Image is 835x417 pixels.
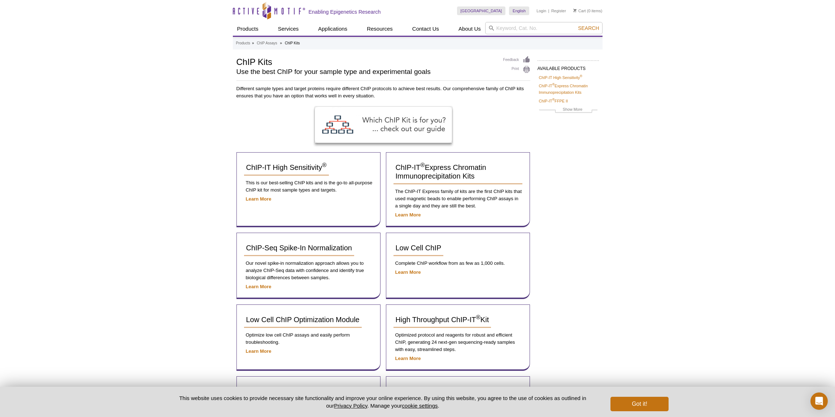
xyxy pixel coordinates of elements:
a: Services [274,22,303,36]
a: About Us [454,22,485,36]
a: ChIP-IT®Express Chromatin Immunoprecipitation Kits [539,83,597,96]
a: ChIP-Seq Spike-In Normalization [244,240,354,256]
span: Low Cell ChIP [396,244,442,252]
li: ChIP Kits [285,41,300,45]
a: ChIP-IT®Express Chromatin Immunoprecipitation Kits [393,160,522,184]
p: This website uses cookies to provide necessary site functionality and improve your online experie... [167,394,599,409]
a: Register [551,8,566,13]
a: ChIP Assays [257,40,277,47]
p: The ChIP-IT Express family of kits are the first ChIP kits that used magnetic beads to enable per... [393,188,522,210]
p: Complete ChIP workflow from as few as 1,000 cells. [393,260,522,267]
input: Keyword, Cat. No. [485,22,603,34]
h2: Enabling Epigenetics Research [309,9,381,15]
a: Learn More [395,212,421,218]
a: Learn More [395,269,421,275]
sup: ® [552,98,555,101]
a: Print [503,66,530,74]
a: High Throughput ChIP-IT®Kit [393,312,491,328]
a: ChIP-IT High Sensitivity® [244,160,329,176]
p: This is our best-selling ChIP kits and is the go-to all-purpose ChIP kit for most sample types an... [244,179,373,194]
a: [GEOGRAPHIC_DATA] [457,6,506,15]
sup: ® [420,386,425,393]
li: » [280,41,282,45]
a: Low Cell ChIP Optimization Module [244,312,362,328]
a: Learn More [246,284,271,289]
a: Privacy Policy [334,403,367,409]
span: High Throughput ChIP-IT Kit [396,316,489,324]
a: Learn More [395,356,421,361]
li: (0 items) [573,6,603,15]
button: Search [576,25,601,31]
a: English [509,6,529,15]
div: Open Intercom Messenger [810,392,828,410]
a: Products [236,40,250,47]
sup: ® [580,74,582,78]
span: Low Cell ChIP Optimization Module [246,316,360,324]
a: Feedback [503,56,530,64]
img: Your Cart [573,9,577,12]
li: » [252,41,254,45]
li: | [548,6,549,15]
a: Show More [539,106,597,114]
h2: AVAILABLE PRODUCTS [538,60,599,73]
h1: ChIP Kits [236,56,496,67]
a: Products [233,22,263,36]
sup: ® [552,83,555,87]
sup: ® [271,386,275,393]
img: ChIP Kit Selection Guide [315,107,452,143]
a: Learn More [246,348,271,354]
span: ChIP-IT High Sensitivity [246,163,327,171]
span: ChIP-IT Express Chromatin Immunoprecipitation Kits [396,163,486,180]
h2: Use the best ChIP for your sample type and experimental goals [236,69,496,75]
a: Cart [573,8,586,13]
p: Optimized protocol and reagents for robust and efficient ChIP, generating 24 next-gen sequencing-... [393,332,522,353]
a: ChIP-IT High Sensitivity® [539,74,582,81]
a: Login [536,8,546,13]
a: Learn More [246,196,271,202]
a: ChIP-IT®PBMC [244,384,299,400]
p: Our novel spike-in normalization approach allows you to analyze ChIP-Seq data with confidence and... [244,260,373,281]
sup: ® [420,162,425,169]
p: Different sample types and target proteins require different ChIP protocols to achieve best resul... [236,85,530,100]
a: ChIP-IT®FFPE II [539,98,568,104]
button: cookie settings [402,403,438,409]
a: Resources [362,22,397,36]
button: Got it! [610,397,668,411]
a: Contact Us [408,22,443,36]
sup: ® [476,314,480,321]
a: Applications [314,22,352,36]
a: ChIP-IT®FFPE II [393,384,452,400]
p: Optimize low cell ChIP assays and easily perform troubleshooting. [244,332,373,346]
a: Low Cell ChIP [393,240,444,256]
span: Search [578,25,599,31]
sup: ® [322,162,326,169]
span: ChIP-Seq Spike-In Normalization [246,244,352,252]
